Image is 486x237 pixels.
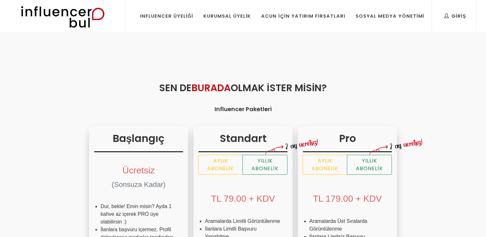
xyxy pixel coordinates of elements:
label: Yıllık Abonelik [347,155,392,175]
h3: Standart [199,131,287,152]
li: Dur, bekle! Emin misin? Ayda 1 kahve az içerek PRO üye olabilirsin :) [101,203,177,226]
h3: Pro [303,131,392,152]
label: Yıllık Abonelik [243,155,287,175]
div: Acun İçin Yatırım Fırsatları [261,13,345,20]
span: 179.00 + KDV [326,194,382,204]
h4: Influencer Paketleri [35,105,451,113]
span: TL [313,194,323,204]
span: TL [211,194,221,204]
h3: Başlangıç [94,131,183,152]
span: (Sonsuza Kadar) [111,180,165,189]
div: Kurumsal Üyelik [203,13,251,20]
label: Aylık Abonelik [198,155,243,175]
span: 79.00 + KDV [224,194,275,204]
div: Influencer Üyeliği [140,13,193,20]
li: Aramalarda Üst Sıralarda Görüntülenme [309,217,385,233]
label: Aylık Abonelik [303,155,347,175]
span: Ücretsiz [122,165,155,175]
h2: Sen de Olmak İster misin? [35,81,451,95]
div: Sosyal Medya Yönetimi [356,13,424,20]
div: Giriş [444,13,466,20]
span: Burada [191,81,231,95]
li: Aramalarda Limitli Görüntülenme [205,217,281,225]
